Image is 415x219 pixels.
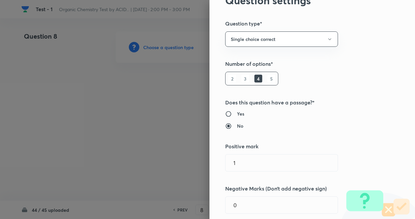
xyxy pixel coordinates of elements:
h5: Does this question have a passage?* [225,99,377,106]
input: Negative marks [226,197,338,213]
input: Positive marks [226,155,338,171]
h5: Negative Marks (Don’t add negative sign) [225,185,377,192]
h5: Number of options* [225,60,377,68]
h6: Yes [237,110,244,117]
h6: 4 [254,75,262,82]
h6: No [237,122,243,129]
h5: Question type* [225,20,377,27]
h6: 3 [241,75,249,82]
h6: 2 [228,75,236,82]
button: Single choice correct [225,31,338,47]
h6: 5 [267,75,275,82]
h5: Positive mark [225,142,377,150]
